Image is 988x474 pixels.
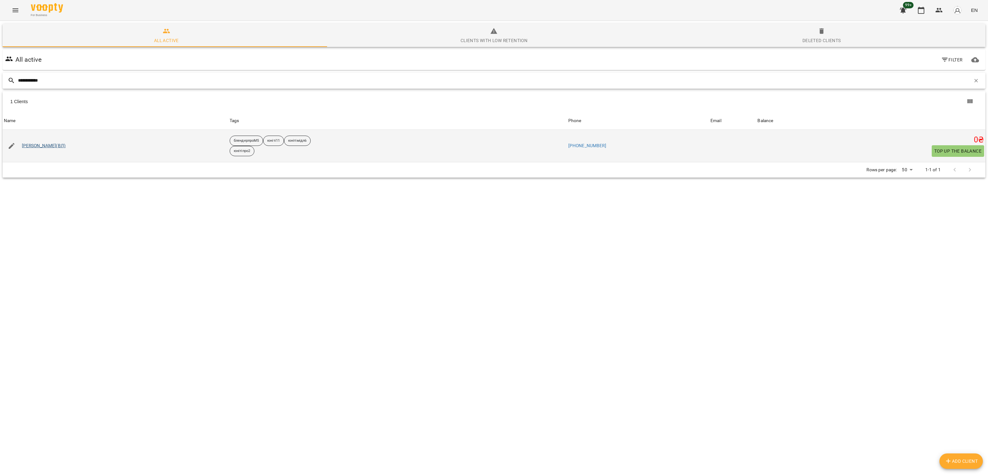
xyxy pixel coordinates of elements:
[938,54,965,66] button: Filter
[757,117,984,125] span: Balance
[710,117,721,125] div: Email
[757,117,773,125] div: Balance
[757,135,984,145] h5: 0 ₴
[10,98,495,105] div: 1 Clients
[568,117,581,125] div: Sort
[31,3,63,13] img: Voopty Logo
[154,37,179,44] div: All active
[4,117,227,125] span: Name
[234,138,259,144] p: блендерпроМ5
[802,37,841,44] div: Deleted clients
[230,117,566,125] div: Tags
[31,13,63,17] span: For Business
[284,136,311,146] div: юнітімідл6
[941,56,963,64] span: Filter
[968,4,980,16] button: EN
[288,138,306,144] p: юнітімідл6
[230,136,263,146] div: блендерпроМ5
[953,6,962,15] img: avatar_s.png
[932,145,984,157] button: Top up the balance
[903,2,914,8] span: 99+
[22,143,66,149] a: [PERSON_NAME](ВЛ)
[4,117,16,125] div: Sort
[234,148,250,154] p: юнітіпро2
[710,117,721,125] div: Sort
[757,117,773,125] div: Sort
[962,94,978,109] button: Show columns
[461,37,527,44] div: Clients with low retention
[4,117,16,125] div: Name
[230,146,254,156] div: юнітіпро2
[15,55,41,65] h6: All active
[3,91,985,112] div: Table Toolbar
[267,138,280,144] p: юніті11
[899,165,915,174] div: 50
[568,117,708,125] span: Phone
[568,117,581,125] div: Phone
[866,167,897,173] p: Rows per page:
[568,143,606,148] a: [PHONE_NUMBER]
[8,3,23,18] button: Menu
[263,136,284,146] div: юніті11
[925,167,941,173] p: 1-1 of 1
[710,117,755,125] span: Email
[934,147,982,155] span: Top up the balance
[971,7,978,13] span: EN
